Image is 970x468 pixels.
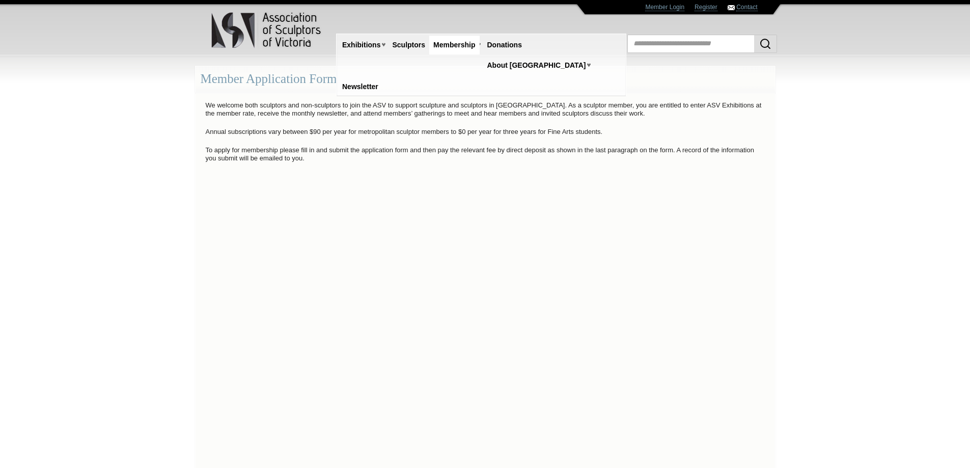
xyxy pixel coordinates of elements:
a: Exhibitions [338,36,384,54]
p: Annual subscriptions vary between $90 per year for metropolitan sculptor members to $0 per year f... [201,125,770,139]
a: Newsletter [338,77,382,96]
img: logo.png [211,10,323,50]
a: Donations [483,36,526,54]
a: Contact [736,4,757,11]
p: To apply for membership please fill in and submit the application form and then pay the relevant ... [201,144,770,165]
img: Contact ASV [728,5,735,10]
div: Member Application Form [195,66,775,93]
p: We welcome both sculptors and non-sculptors to join the ASV to support sculpture and sculptors in... [201,99,770,120]
a: About [GEOGRAPHIC_DATA] [483,56,590,75]
img: Search [759,38,771,50]
a: Register [695,4,717,11]
a: Membership [429,36,479,54]
a: Member Login [645,4,684,11]
a: Sculptors [388,36,429,54]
